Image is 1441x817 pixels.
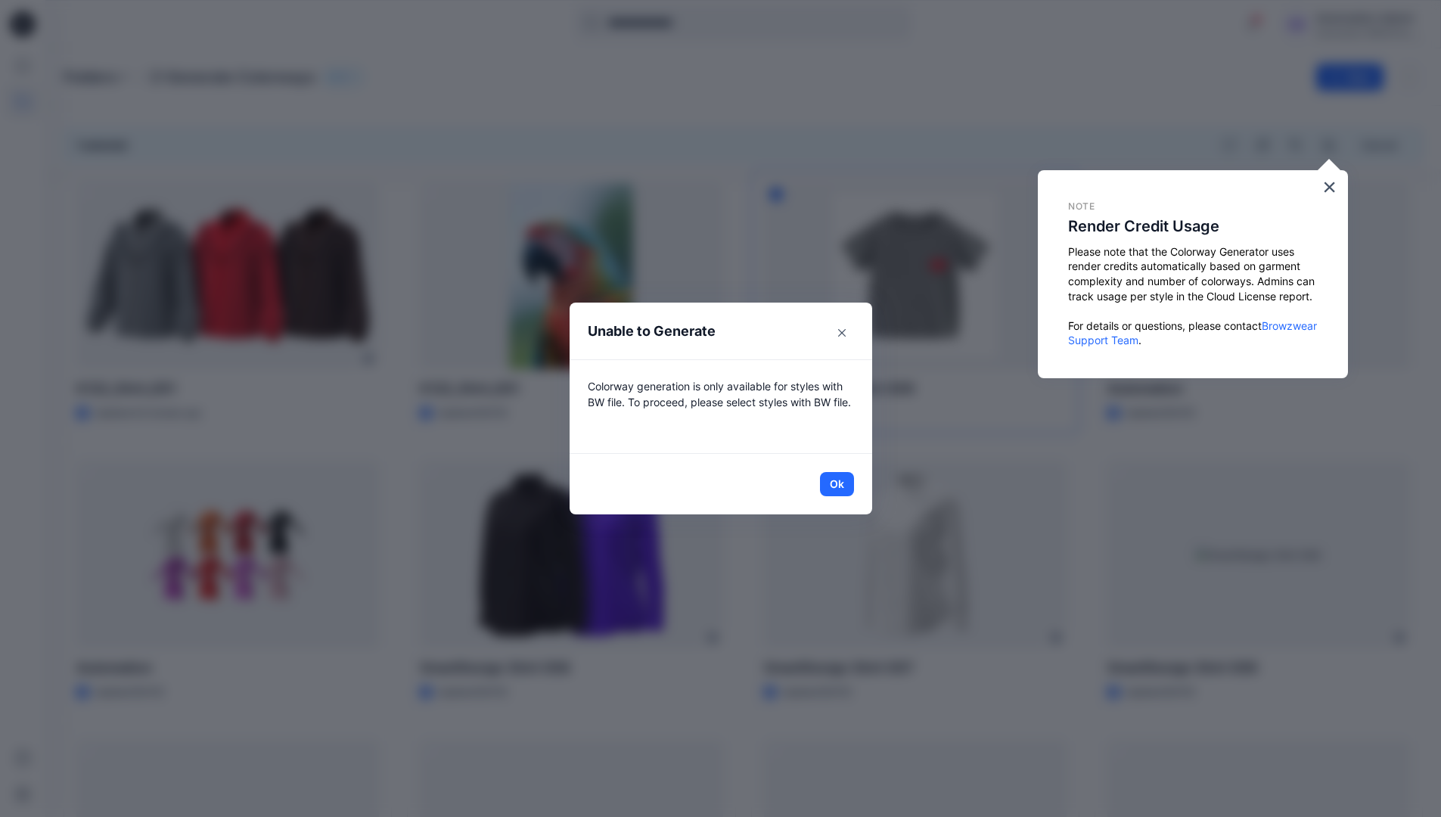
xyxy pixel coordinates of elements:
[1068,319,1320,347] a: Browzwear Support Team
[1068,319,1262,332] span: For details or questions, please contact
[570,303,872,359] header: Unable to Generate
[1322,175,1337,199] button: Close
[588,378,854,435] p: Colorway generation is only available for styles with BW file. To proceed, please select styles w...
[820,472,854,496] button: Ok
[830,321,854,345] button: Close
[1068,244,1318,303] p: Please note that the Colorway Generator uses render credits automatically based on garment comple...
[1138,334,1141,346] span: .
[1068,200,1318,213] p: Note
[1068,217,1318,235] h2: Render Credit Usage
